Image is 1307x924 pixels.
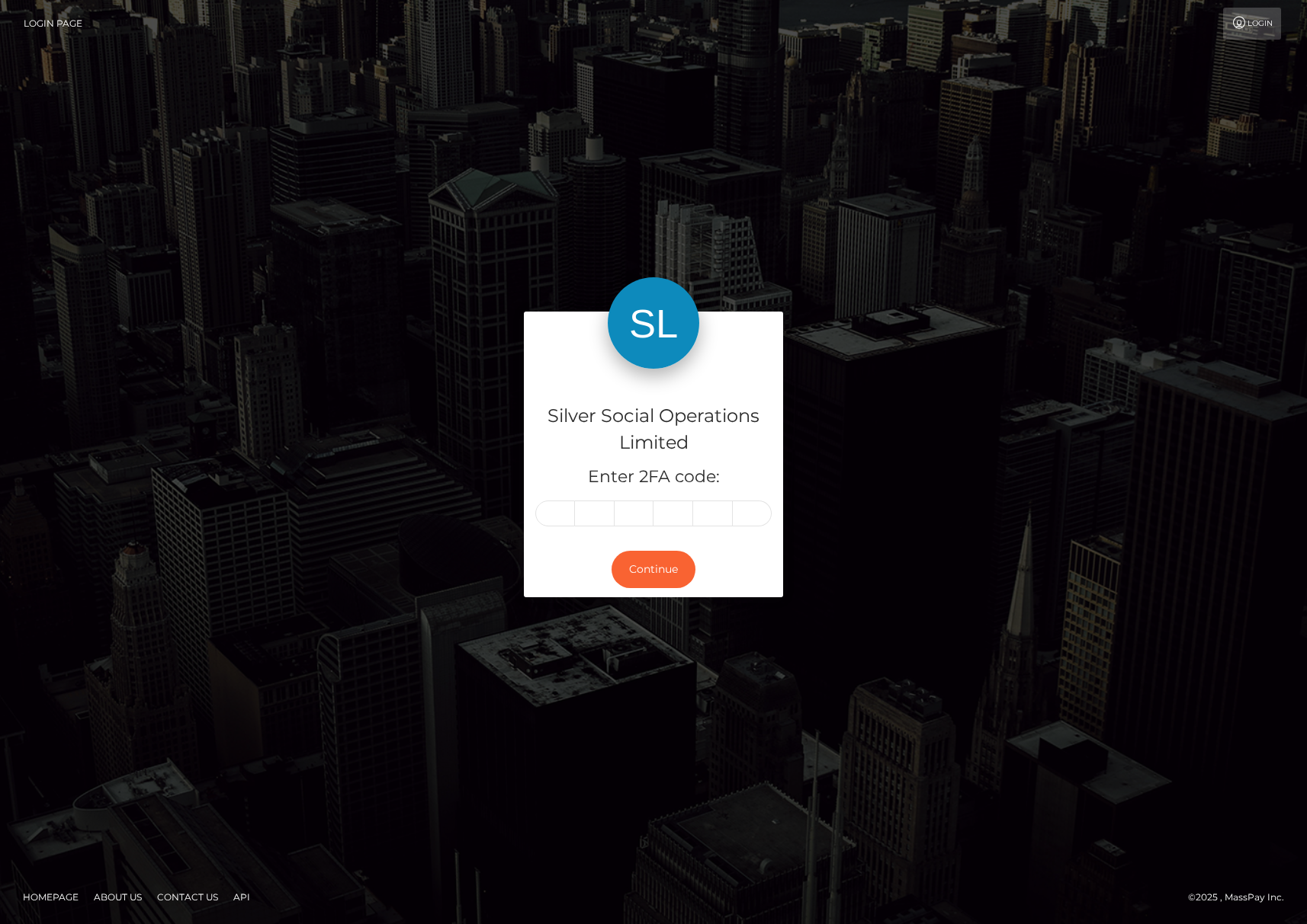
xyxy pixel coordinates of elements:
a: Login [1223,8,1281,40]
img: Silver Social Operations Limited [608,277,699,369]
button: Continue [612,551,695,588]
a: API [227,885,256,909]
div: © 2025 , MassPay Inc. [1188,889,1296,906]
h4: Silver Social Operations Limited [535,403,772,456]
a: Homepage [17,885,85,909]
a: About Us [88,885,148,909]
a: Contact Us [151,885,224,909]
a: Login Page [24,8,82,40]
h5: Enter 2FA code: [535,465,772,489]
